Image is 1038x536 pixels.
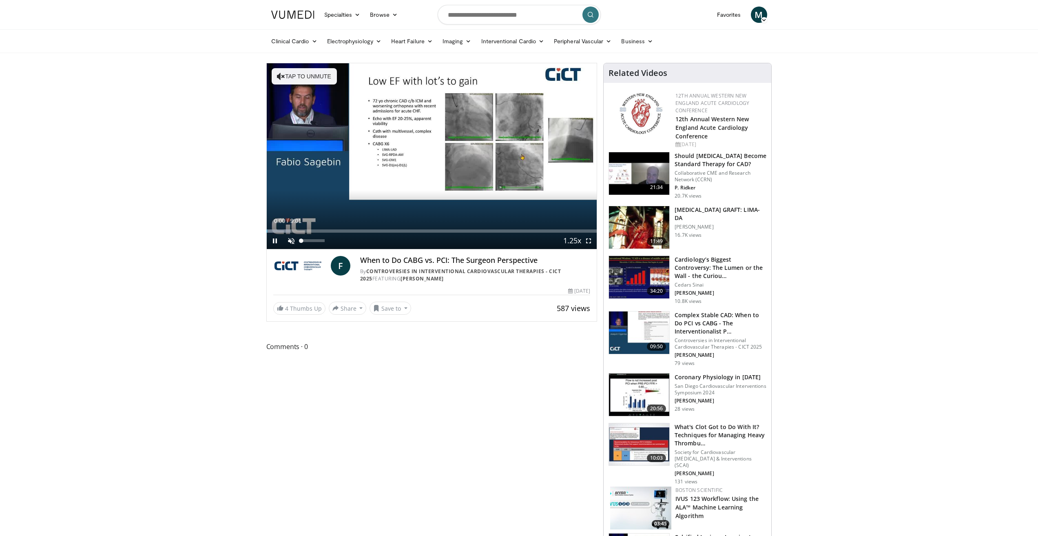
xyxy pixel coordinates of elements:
[266,33,322,49] a: Clinical Cardio
[609,311,766,367] a: 09:50 Complex Stable CAD: When to Do PCI vs CABG - The Interventionalist P… Controversies in Inte...
[609,423,766,485] a: 10:03 What's Clot Got to Do With It? Techniques for Managing Heavy Thrombu… Society for Cardiovas...
[675,406,695,412] p: 28 views
[647,237,666,245] span: 11:49
[647,183,666,191] span: 21:34
[272,68,337,85] button: Tap to unmute
[266,341,598,352] span: Comments 0
[618,92,664,135] img: 0954f259-7907-4053-a817-32a96463ecc8.png.150x105_q85_autocrop_double_scale_upscale_version-0.2.png
[609,206,766,249] a: 11:49 [MEDICAL_DATA] GRAFT: LIMA-DA [PERSON_NAME] 16.7K views
[557,303,590,313] span: 587 views
[675,398,766,404] p: [PERSON_NAME]
[476,33,549,49] a: Interventional Cardio
[580,233,597,249] button: Fullscreen
[675,206,766,222] h3: [MEDICAL_DATA] GRAFT: LIMA-DA
[675,224,766,230] p: [PERSON_NAME]
[616,33,658,49] a: Business
[609,256,766,305] a: 34:20 Cardiology’s Biggest Controversy: The Lumen or the Wall - the Curiou… Cedars Sinai [PERSON_...
[675,449,766,469] p: Society for Cardiovascular [MEDICAL_DATA] & Interventions (SCAI)
[386,33,438,49] a: Heart Failure
[675,92,749,114] a: 12th Annual Western New England Acute Cardiology Conference
[273,256,328,276] img: Controversies in Interventional Cardiovascular Therapies - CICT 2025
[647,405,666,413] span: 20:56
[675,298,702,305] p: 10.8K views
[675,352,766,358] p: [PERSON_NAME]
[675,141,765,148] div: [DATE]
[285,305,288,312] span: 4
[360,256,590,265] h4: When to Do CABG vs. PCI: The Surgeon Perspective
[267,229,597,233] div: Progress Bar
[322,33,386,49] a: Electrophysiology
[271,11,314,19] img: VuMedi Logo
[675,478,697,485] p: 131 views
[331,256,350,276] a: F
[564,233,580,249] button: Playback Rate
[675,282,766,288] p: Cedars Sinai
[675,423,766,447] h3: What's Clot Got to Do With It? Techniques for Managing Heavy Thrombu…
[647,287,666,295] span: 34:20
[329,302,367,315] button: Share
[609,373,766,416] a: 20:56 Coronary Physiology in [DATE] San Diego Cardiovascular Interventions Symposium 2024 [PERSON...
[438,33,476,49] a: Imaging
[675,232,702,238] p: 16.7K views
[647,454,666,462] span: 10:03
[675,185,766,191] p: P. Ridker
[675,115,749,140] a: 12th Annual Western New England Acute Cardiology Conference
[675,193,702,199] p: 20.7K views
[609,68,667,78] h4: Related Videos
[609,206,669,249] img: feAgcbrvkPN5ynqH4xMDoxOjA4MTsiGN.150x105_q85_crop-smart_upscale.jpg
[290,218,301,224] span: 9:01
[319,7,365,23] a: Specialties
[360,268,590,282] div: By FEATURING
[267,63,597,249] video-js: Video Player
[610,487,671,529] img: a66c217a-745f-4867-a66f-0c610c99ad03.150x105_q85_crop-smart_upscale.jpg
[267,233,283,249] button: Pause
[751,7,767,23] a: M
[675,360,695,367] p: 79 views
[287,218,289,224] span: /
[401,275,444,282] a: [PERSON_NAME]
[610,487,671,529] a: 03:45
[438,5,601,24] input: Search topics, interventions
[675,470,766,477] p: [PERSON_NAME]
[609,256,669,298] img: d453240d-5894-4336-be61-abca2891f366.150x105_q85_crop-smart_upscale.jpg
[609,152,669,195] img: eb63832d-2f75-457d-8c1a-bbdc90eb409c.150x105_q85_crop-smart_upscale.jpg
[301,239,325,242] div: Volume Level
[675,495,759,520] a: IVUS 123 Workflow: Using the ALA™ Machine Learning Algorithm
[609,152,766,199] a: 21:34 Should [MEDICAL_DATA] Become Standard Therapy for CAD? Collaborative CME and Research Netwo...
[675,487,723,494] a: Boston Scientific
[365,7,403,23] a: Browse
[370,302,411,315] button: Save to
[675,170,766,183] p: Collaborative CME and Research Network (CCRN)
[360,268,561,282] a: Controversies in Interventional Cardiovascular Therapies - CICT 2025
[652,520,669,527] span: 03:45
[675,152,766,168] h3: Should [MEDICAL_DATA] Become Standard Therapy for CAD?
[274,218,285,224] span: 0:00
[675,383,766,396] p: San Diego Cardiovascular Interventions Symposium 2024
[609,423,669,466] img: 9bafbb38-b40d-4e9d-b4cb-9682372bf72c.150x105_q85_crop-smart_upscale.jpg
[675,311,766,336] h3: Complex Stable CAD: When to Do PCI vs CABG - The Interventionalist P…
[647,343,666,351] span: 09:50
[675,256,766,280] h3: Cardiology’s Biggest Controversy: The Lumen or the Wall - the Curiou…
[609,374,669,416] img: d02e6d71-9921-427a-ab27-a615a15c5bda.150x105_q85_crop-smart_upscale.jpg
[609,311,669,354] img: 82c57d68-c47c-48c9-9839-2413b7dd3155.150x105_q85_crop-smart_upscale.jpg
[283,233,299,249] button: Unmute
[675,337,766,350] p: Controversies in Interventional Cardiovascular Therapies - CICT 2025
[675,373,766,381] h3: Coronary Physiology in [DATE]
[568,287,590,295] div: [DATE]
[273,302,325,315] a: 4 Thumbs Up
[675,290,766,296] p: [PERSON_NAME]
[712,7,746,23] a: Favorites
[549,33,616,49] a: Peripheral Vascular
